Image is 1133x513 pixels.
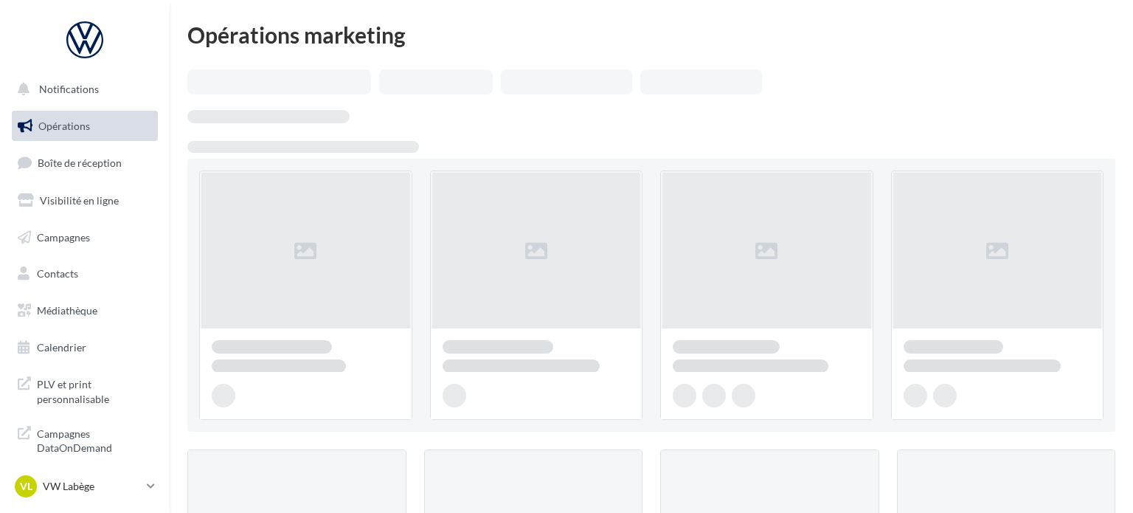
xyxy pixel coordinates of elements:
[37,424,152,455] span: Campagnes DataOnDemand
[9,258,161,289] a: Contacts
[9,74,155,105] button: Notifications
[38,156,122,169] span: Boîte de réception
[40,194,119,207] span: Visibilité en ligne
[9,295,161,326] a: Médiathèque
[9,111,161,142] a: Opérations
[37,267,78,280] span: Contacts
[187,24,1115,46] div: Opérations marketing
[39,83,99,95] span: Notifications
[37,304,97,317] span: Médiathèque
[20,479,32,494] span: VL
[43,479,141,494] p: VW Labège
[9,332,161,363] a: Calendrier
[38,120,90,132] span: Opérations
[9,368,161,412] a: PLV et print personnalisable
[37,374,152,406] span: PLV et print personnalisable
[12,472,158,500] a: VL VW Labège
[37,230,90,243] span: Campagnes
[9,418,161,461] a: Campagnes DataOnDemand
[9,147,161,179] a: Boîte de réception
[9,222,161,253] a: Campagnes
[37,341,86,354] span: Calendrier
[9,185,161,216] a: Visibilité en ligne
